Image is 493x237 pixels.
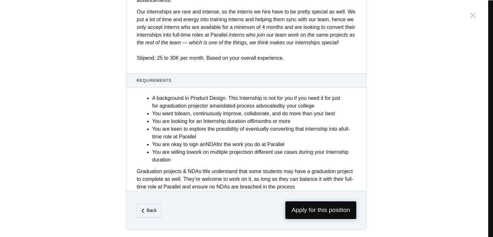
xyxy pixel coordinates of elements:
p: Our internships are rare and intense, so the interns we hire have to be pretty special as well. W... [137,8,356,62]
strong: mandated [212,103,235,109]
li: A background in Product Design. This Internship is not for you if you need it for just for a or a... [152,94,356,110]
li: You are looking for an Internship duration of [152,118,356,125]
strong: learn, continuously improve, collaborate, and do more than your best [179,111,335,116]
li: You are keen to explore the possibility of eventually converting that internship into a [152,125,356,141]
em: Interns who join our team work on the same projects as the rest of the team — which is one of the... [137,32,355,45]
strong: process advocated [237,103,280,109]
strong: work on multiple projects [191,149,247,155]
span: Requirements [137,78,357,83]
em: Back [147,208,157,213]
strong: 6 [252,119,255,124]
div: We understand that some students may have a graduation project to complete as well. They’re welco... [137,168,356,191]
li: You want to [152,110,356,118]
li: You are willing to on different use cases during your Internship duration [152,148,356,164]
strong: graduation project [162,103,203,109]
strong: NDA [206,142,217,147]
strong: Graduation projects & NDAs: [137,169,203,174]
strong: months or more [255,119,290,124]
strong: Stipend [137,55,154,61]
span: Apply for this position [285,201,356,219]
li: You are okay to sign an for the work you do at Parallel [152,141,356,148]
